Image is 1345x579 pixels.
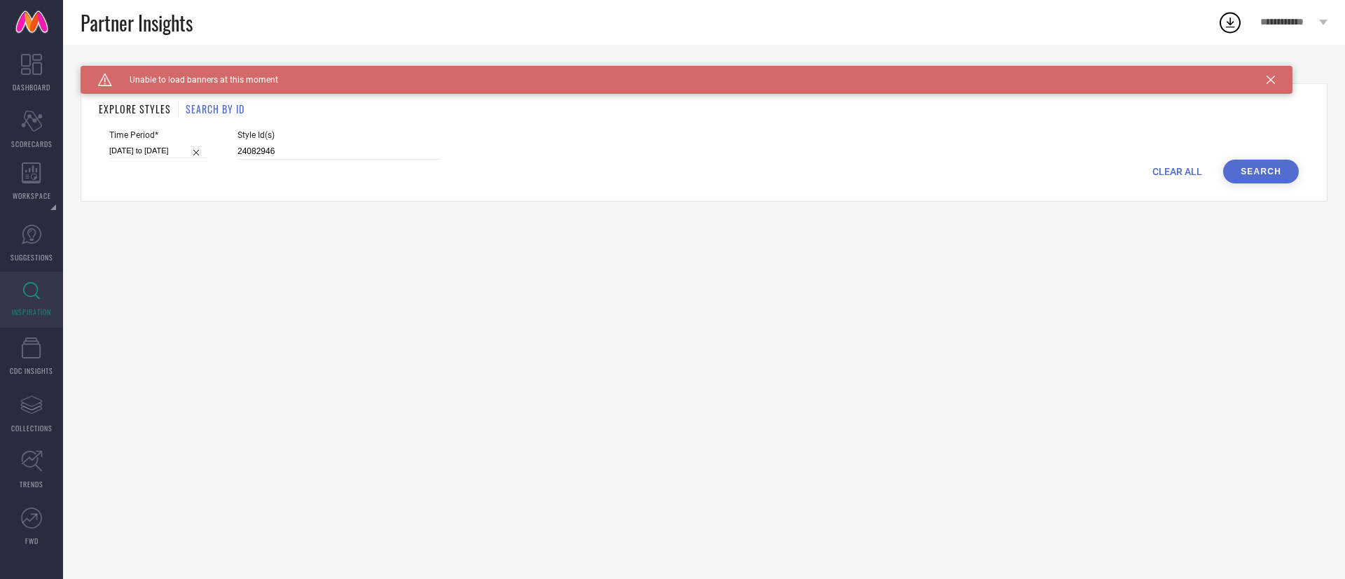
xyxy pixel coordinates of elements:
[99,102,171,116] h1: EXPLORE STYLES
[109,130,206,140] span: Time Period*
[13,190,51,201] span: WORKSPACE
[1152,166,1202,177] span: CLEAR ALL
[20,479,43,489] span: TRENDS
[13,82,50,92] span: DASHBOARD
[10,365,53,376] span: CDC INSIGHTS
[81,8,193,37] span: Partner Insights
[25,536,39,546] span: FWD
[237,130,441,140] span: Style Id(s)
[237,144,441,160] input: Enter comma separated style ids e.g. 12345, 67890
[11,139,53,149] span: SCORECARDS
[1218,10,1243,35] div: Open download list
[11,252,53,263] span: SUGGESTIONS
[12,307,51,317] span: INSPIRATION
[186,102,244,116] h1: SEARCH BY ID
[81,66,1327,76] div: Back TO Dashboard
[109,144,206,158] input: Select time period
[1223,160,1299,183] button: Search
[112,75,278,85] span: Unable to load banners at this moment
[11,423,53,433] span: COLLECTIONS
